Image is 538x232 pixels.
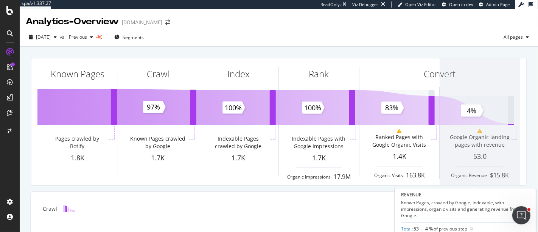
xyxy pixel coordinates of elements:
[227,67,250,80] div: Index
[66,31,96,43] button: Previous
[111,31,147,43] button: Segments
[198,153,278,163] div: 1.7K
[147,67,169,80] div: Crawl
[434,226,467,232] span: of previous step
[414,226,419,232] span: 53
[475,226,476,232] div: -
[425,226,467,232] div: 4 %
[51,67,104,80] div: Known Pages
[401,226,419,232] div: :
[26,31,60,43] button: [DATE]
[60,34,66,40] span: vs
[36,34,51,40] span: 2025 Sep. 15th
[401,226,412,232] a: Total
[165,20,170,25] div: arrow-right-arrow-left
[208,135,268,150] div: Indexable Pages crawled by Google
[47,135,107,150] div: Pages crawled by Botify
[486,2,510,7] span: Admin Page
[118,153,198,163] div: 1.7K
[352,2,379,8] div: Viz Debugger:
[501,31,532,43] button: All pages
[405,2,436,7] span: Open Viz Editor
[401,199,530,219] div: Known Pages, crawled by Google, Indexable, with impressions, organic visits and generating revenu...
[334,172,351,181] div: 17.9M
[26,15,119,28] div: Analytics - Overview
[289,135,348,150] div: Indexable Pages with Google Impressions
[123,34,144,41] span: Segments
[309,67,329,80] div: Rank
[122,19,162,26] div: [DOMAIN_NAME]
[501,34,523,40] span: All pages
[63,205,75,212] img: block-icon
[287,174,331,180] div: Organic Impressions
[479,2,510,8] a: Admin Page
[398,2,436,8] a: Open Viz Editor
[320,2,341,8] div: ReadOnly:
[43,205,57,213] div: Crawl
[442,2,473,8] a: Open in dev
[279,153,359,163] div: 1.7K
[37,153,118,163] div: 1.8K
[401,191,530,198] div: REVENUE
[449,2,473,7] span: Open in dev
[512,206,530,224] iframe: Intercom live chat
[66,34,87,40] span: Previous
[128,135,188,150] div: Known Pages crawled by Google
[470,227,473,230] img: Equal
